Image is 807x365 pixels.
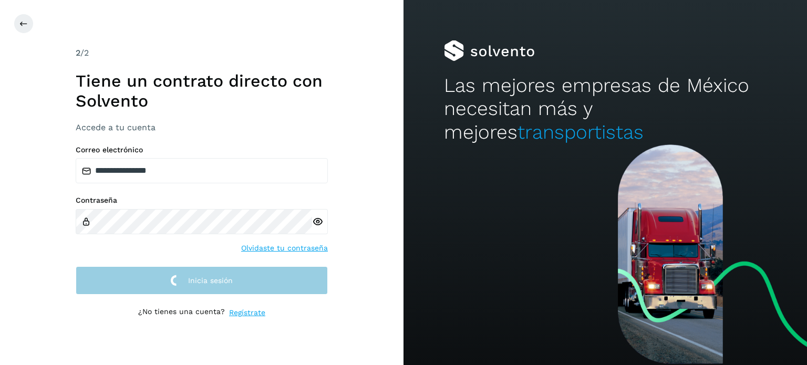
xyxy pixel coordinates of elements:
[241,243,328,254] a: Olvidaste tu contraseña
[138,307,225,318] p: ¿No tienes una cuenta?
[188,277,233,284] span: Inicia sesión
[76,48,80,58] span: 2
[76,71,328,111] h1: Tiene un contrato directo con Solvento
[76,145,328,154] label: Correo electrónico
[76,122,328,132] h3: Accede a tu cuenta
[76,196,328,205] label: Contraseña
[76,47,328,59] div: /2
[518,121,644,143] span: transportistas
[229,307,265,318] a: Regístrate
[76,266,328,295] button: Inicia sesión
[444,74,767,144] h2: Las mejores empresas de México necesitan más y mejores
